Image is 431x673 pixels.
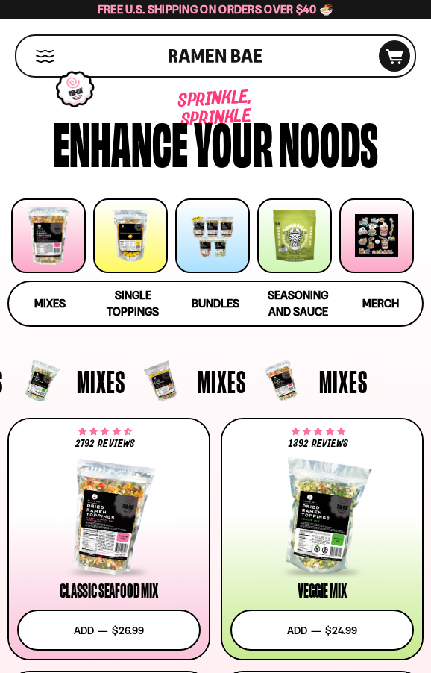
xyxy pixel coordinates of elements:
button: Add — $26.99 [17,610,201,651]
span: 2792 reviews [75,439,134,449]
span: 4.76 stars [292,429,345,435]
div: Classic Seafood Mix [60,582,158,600]
span: Single Toppings [107,288,159,319]
div: Veggie Mix [298,582,346,600]
a: 4.76 stars 1392 reviews Veggie Mix Add — $24.99 [221,418,424,660]
span: Bundles [192,296,239,310]
a: Bundles [178,282,254,325]
span: Mixes [319,366,368,397]
span: Mixes [34,296,66,310]
a: Mixes [13,282,88,325]
span: 1392 reviews [289,439,348,449]
span: Seasoning and Sauce [268,288,328,319]
a: Merch [343,282,418,325]
a: 4.68 stars 2792 reviews Classic Seafood Mix Add — $26.99 [7,418,210,660]
span: Merch [362,296,399,310]
a: Single Toppings [95,282,171,325]
span: 4.68 stars [78,429,131,435]
span: Mixes [77,366,125,397]
div: your [194,116,273,169]
a: Seasoning and Sauce [260,282,336,325]
div: Enhance [53,116,188,169]
span: Mixes [198,366,246,397]
span: Free U.S. Shipping on Orders over $40 🍜 [98,2,334,16]
button: Add — $24.99 [230,610,414,651]
div: noods [279,116,378,169]
button: Mobile Menu Trigger [35,50,55,63]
